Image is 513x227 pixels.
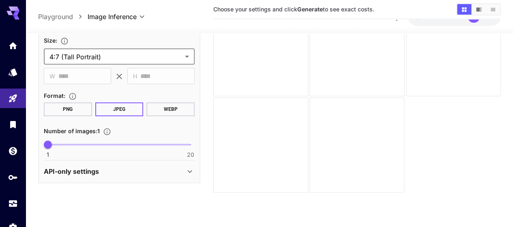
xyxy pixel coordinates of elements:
span: 20 [187,150,194,158]
button: Show images in video view [472,4,486,15]
button: Choose the file format for the output image. [65,92,80,100]
div: Show images in grid viewShow images in video viewShow images in list view [456,3,501,15]
div: Home [8,41,18,51]
span: Choose your settings and click to see exact costs. [213,6,374,13]
button: JPEG [95,102,144,116]
div: API Keys [8,172,18,182]
div: Library [8,119,18,130]
div: Playground [8,93,18,104]
button: Adjust the dimensions of the generated image by specifying its width and height in pixels, or sel... [57,37,72,45]
span: H [133,71,137,81]
span: Size : [44,37,57,44]
span: Image Inference [88,12,137,22]
button: Show images in grid view [457,4,471,15]
p: API-only settings [44,166,99,176]
div: Usage [8,199,18,209]
span: credits left [433,13,461,20]
nav: breadcrumb [38,12,88,22]
div: Wallet [8,146,18,156]
span: 1 [47,150,49,158]
b: Generate [297,6,323,13]
button: WEBP [146,102,195,116]
span: $0.21 [416,13,433,20]
span: W [49,71,55,81]
span: 4:7 (Tall Portrait) [49,52,182,62]
span: Number of images : 1 [44,128,100,134]
a: Playground [38,12,73,22]
button: Show images in list view [486,4,500,15]
div: Models [8,67,18,77]
button: PNG [44,102,92,116]
div: API-only settings [44,162,195,181]
button: Specify how many images to generate in a single request. Each image generation will be charged se... [100,128,114,136]
span: Format : [44,92,65,99]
